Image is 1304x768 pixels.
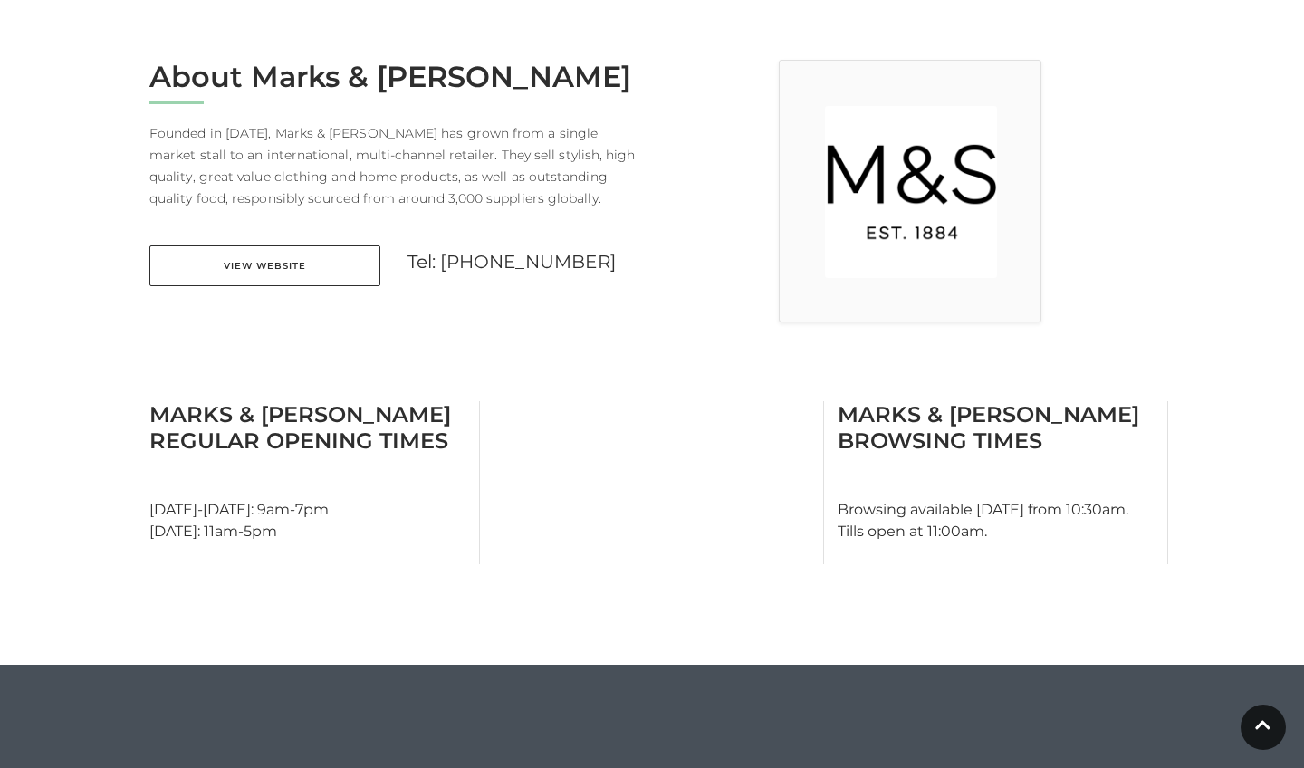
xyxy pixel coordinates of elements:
a: Tel: [PHONE_NUMBER] [407,251,616,273]
div: Browsing available [DATE] from 10:30am. Tills open at 11:00am. [824,401,1168,564]
a: View Website [149,245,380,286]
h3: Marks & [PERSON_NAME] Regular Opening Times [149,401,465,454]
h2: About Marks & [PERSON_NAME] [149,60,638,94]
h3: Marks & [PERSON_NAME] Browsing Times [838,401,1154,454]
p: Founded in [DATE], Marks & [PERSON_NAME] has grown from a single market stall to an international... [149,122,638,209]
div: [DATE]-[DATE]: 9am-7pm [DATE]: 11am-5pm [136,401,480,564]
